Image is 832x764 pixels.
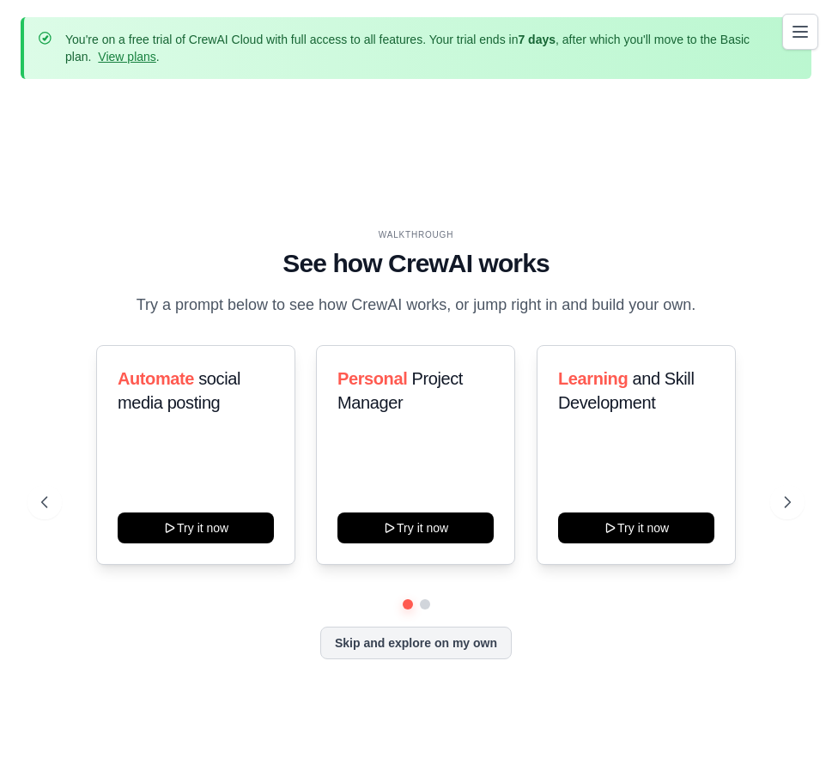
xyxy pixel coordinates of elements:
[558,369,628,388] span: Learning
[746,682,832,764] iframe: Chat Widget
[98,50,155,64] a: View plans
[41,248,791,279] h1: See how CrewAI works
[337,512,494,543] button: Try it now
[337,369,407,388] span: Personal
[558,512,714,543] button: Try it now
[320,627,512,659] button: Skip and explore on my own
[118,369,194,388] span: Automate
[558,369,694,412] span: and Skill Development
[118,512,274,543] button: Try it now
[518,33,556,46] strong: 7 days
[782,14,818,50] button: Toggle navigation
[128,293,705,318] p: Try a prompt below to see how CrewAI works, or jump right in and build your own.
[41,228,791,241] div: WALKTHROUGH
[65,31,770,65] p: You're on a free trial of CrewAI Cloud with full access to all features. Your trial ends in , aft...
